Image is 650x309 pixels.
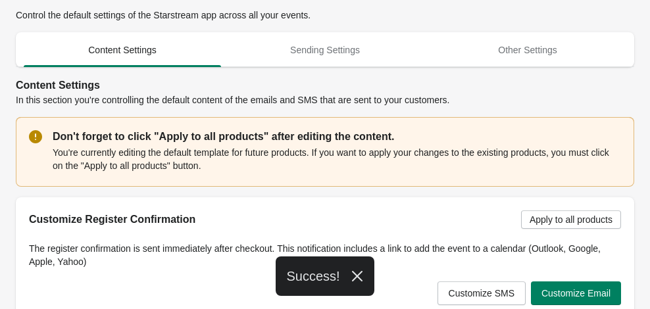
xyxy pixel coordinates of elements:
[16,78,634,107] div: In this section you're controlling the default content of the emails and SMS that are sent to you...
[53,129,621,145] p: Don't forget to click "Apply to all products" after editing the content.
[531,281,621,305] button: Customize Email
[29,212,511,227] h2: Customize Register Confirmation
[226,38,424,62] span: Sending Settings
[53,145,621,174] div: You're currently editing the default template for future products. If you want to apply your chan...
[16,78,634,93] h2: Content Settings
[29,242,621,268] p: The register confirmation is sent immediately after checkout. This notification includes a link t...
[541,288,611,298] span: Customize Email
[276,256,374,296] div: Success!
[24,38,221,62] span: Content Settings
[429,38,626,62] span: Other Settings
[530,214,612,225] span: Apply to all products
[521,210,621,229] button: Apply to all products
[16,9,634,22] div: Control the default settings of the Starstream app across all your events.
